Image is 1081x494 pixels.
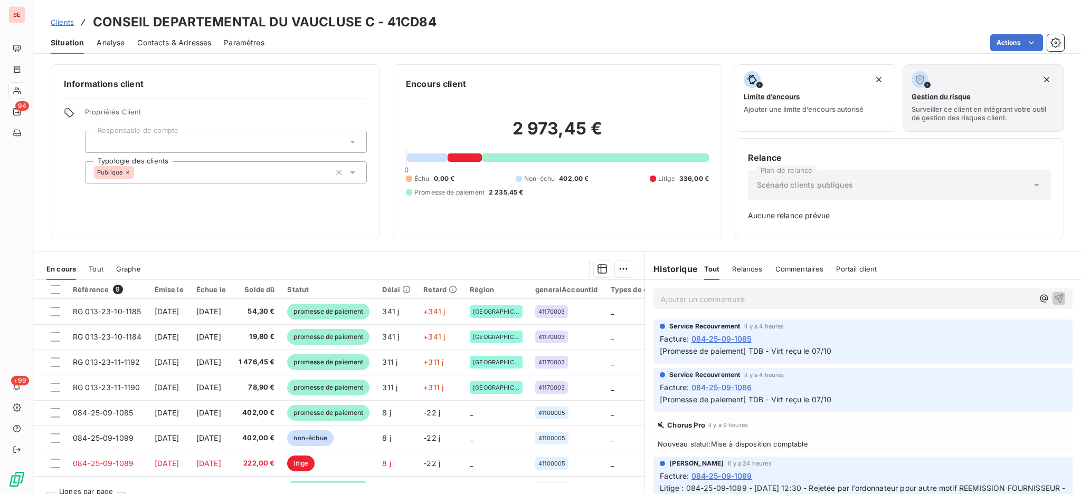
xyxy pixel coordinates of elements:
div: Statut [287,285,369,294]
span: +99 [11,376,29,385]
span: Publique [97,169,122,176]
span: -22 j [423,433,440,442]
span: [DATE] [155,383,179,392]
span: Tout [89,265,103,273]
h6: Relance [748,151,1051,164]
div: Référence [73,285,142,294]
span: 084-25-09-1089 [691,470,752,481]
span: Nouveau statut : Mise à disposition comptable [658,440,1068,448]
button: Actions [990,34,1043,51]
span: 2 235,45 € [489,188,524,197]
span: promesse de paiement [287,380,369,395]
span: promesse de paiement [287,405,369,421]
span: [DATE] [155,459,179,468]
span: Clients [51,18,74,26]
span: 19,80 € [239,332,275,342]
h2: 2 973,45 € [406,118,709,150]
span: RG 013-23-11-1190 [73,383,140,392]
span: [DATE] [196,332,221,341]
span: Portail client [836,265,877,273]
span: [DATE] [155,307,179,316]
h6: Informations client [64,78,367,90]
span: [GEOGRAPHIC_DATA] [473,359,519,365]
div: Types de contentieux [611,285,686,294]
div: Région [470,285,523,294]
span: Aucune relance prévue [748,210,1051,221]
span: Commentaires [775,265,824,273]
span: _ [611,383,614,392]
span: En cours [46,265,76,273]
span: [Promesse de paiement] TDB - Virt reçu le 07/10 [660,346,831,355]
span: +341 j [423,307,445,316]
span: 341 j [382,307,399,316]
button: Limite d’encoursAjouter une limite d’encours autorisé [735,64,896,132]
span: promesse de paiement [287,329,369,345]
span: [DATE] [155,357,179,366]
span: Échu [414,174,430,183]
span: [DATE] [196,357,221,366]
span: Facture : [660,470,689,481]
span: 402,00 € [239,408,275,418]
span: 0 [404,166,409,174]
a: Clients [51,17,74,27]
div: SE [8,6,25,23]
span: 8 j [382,408,391,417]
span: 402,00 € [559,174,589,183]
div: Retard [423,285,457,294]
span: -22 j [423,408,440,417]
span: RG 013-23-11-1192 [73,357,140,366]
div: generalAccountId [535,285,598,294]
div: Solde dû [239,285,275,294]
span: [GEOGRAPHIC_DATA] [473,384,519,391]
span: Situation [51,37,84,48]
span: _ [611,433,614,442]
span: Scénario clients publiques [757,180,853,190]
span: [Promesse de paiement] TDB - Virt reçu le 07/10 [660,395,831,404]
span: 402,00 € [239,433,275,443]
span: il y a 4 heures [744,323,784,330]
span: 084-25-09-1085 [691,333,752,344]
span: Analyse [97,37,125,48]
span: Limite d’encours [744,92,800,101]
iframe: Intercom live chat [1045,458,1070,483]
span: _ [611,332,614,341]
span: 336,00 € [679,174,709,183]
span: 41170003 [538,359,565,365]
span: +341 j [423,332,445,341]
span: 54,30 € [239,306,275,317]
span: +311 j [423,357,443,366]
span: 94 [15,101,29,111]
span: 341 j [382,332,399,341]
h3: CONSEIL DEPARTEMENTAL DU VAUCLUSE C - 41CD84 [93,13,437,32]
span: _ [470,433,473,442]
span: [DATE] [155,332,179,341]
span: [GEOGRAPHIC_DATA] [473,308,519,315]
span: [GEOGRAPHIC_DATA] [473,334,519,340]
span: litige [287,456,315,471]
span: 41170003 [538,384,565,391]
span: 41100005 [538,460,565,467]
span: il y a 9 heures [708,422,748,428]
span: _ [470,408,473,417]
div: Échue le [196,285,226,294]
span: _ [470,459,473,468]
span: [DATE] [155,433,179,442]
span: Chorus Pro [667,421,705,429]
span: Litige [658,174,675,183]
span: 084-25-09-1099 [73,433,134,442]
h6: Historique [645,263,698,275]
span: [DATE] [155,408,179,417]
span: RG 013-23-10-1185 [73,307,141,316]
span: 78,90 € [239,382,275,393]
span: Paramètres [224,37,264,48]
span: 0,00 € [434,174,455,183]
span: [DATE] [196,408,221,417]
h6: Encours client [406,78,466,90]
span: Surveiller ce client en intégrant votre outil de gestion des risques client. [912,105,1055,122]
span: 41170003 [538,334,565,340]
span: +311 j [423,383,443,392]
span: 084-25-09-1086 [691,382,752,393]
button: Gestion du risqueSurveiller ce client en intégrant votre outil de gestion des risques client. [903,64,1064,132]
span: promesse de paiement [287,304,369,319]
span: Ajouter une limite d’encours autorisé [744,105,864,113]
